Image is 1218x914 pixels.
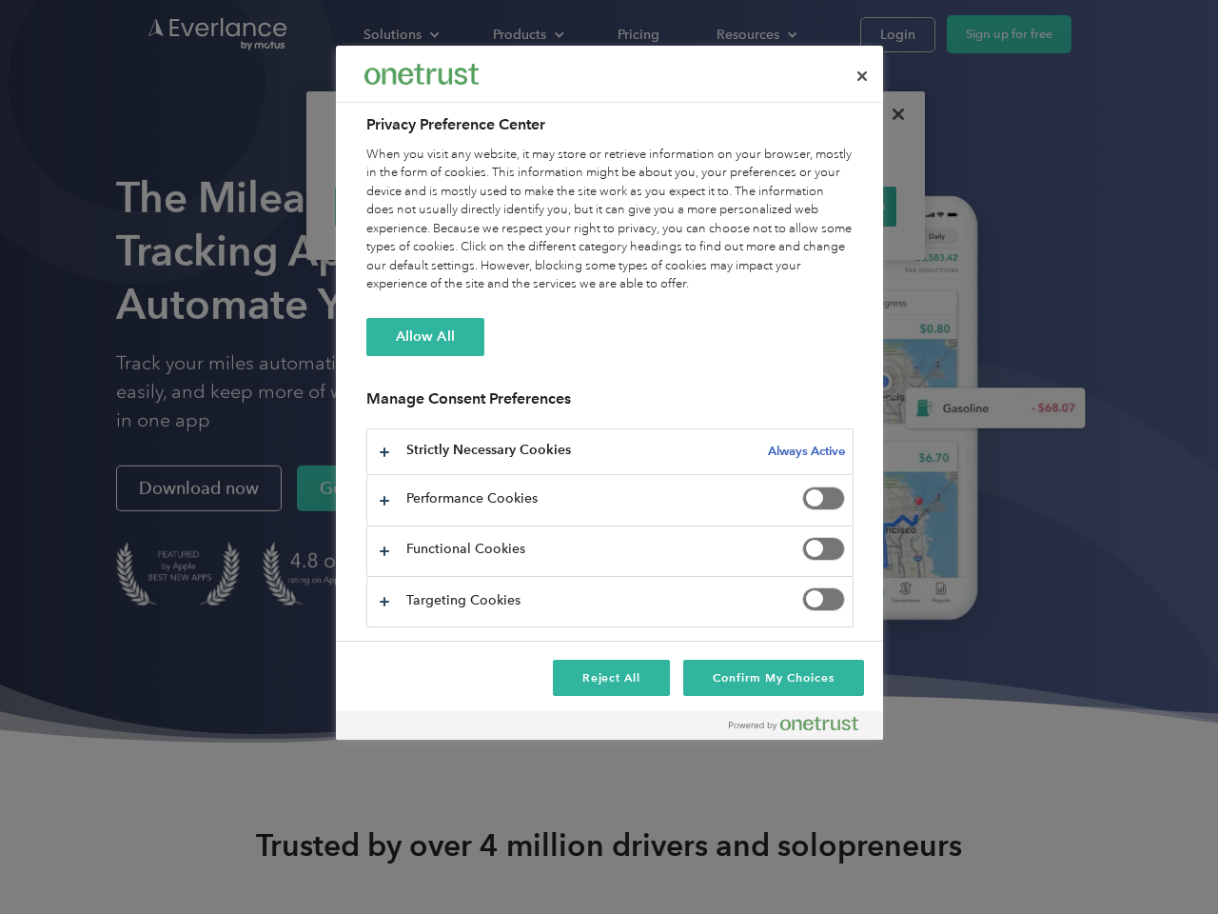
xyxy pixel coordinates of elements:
[553,660,671,696] button: Reject All
[683,660,863,696] button: Confirm My Choices
[366,318,484,356] button: Allow All
[364,64,479,84] img: Everlance
[729,716,858,731] img: Powered by OneTrust Opens in a new Tab
[336,46,883,740] div: Preference center
[336,46,883,740] div: Privacy Preference Center
[841,55,883,97] button: Close
[366,389,854,419] h3: Manage Consent Preferences
[366,146,854,294] div: When you visit any website, it may store or retrieve information on your browser, mostly in the f...
[364,55,479,93] div: Everlance
[729,716,874,740] a: Powered by OneTrust Opens in a new Tab
[366,113,854,136] h2: Privacy Preference Center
